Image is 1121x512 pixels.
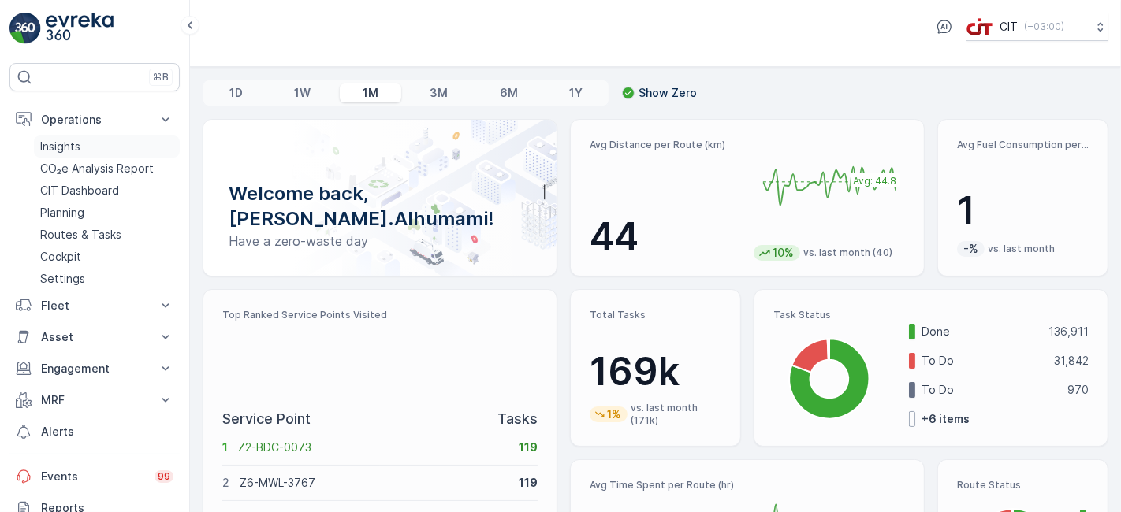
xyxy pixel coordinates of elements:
p: 1% [605,406,623,422]
p: Z6-MWL-3767 [240,475,508,491]
p: 2 [222,475,229,491]
p: Route Status [957,479,1089,492]
p: 1Y [569,85,583,101]
p: 1 [957,187,1089,235]
p: Engagement [41,361,148,377]
p: Insights [40,139,80,154]
p: MRF [41,392,148,408]
p: Asset [41,329,148,345]
p: CO₂e Analysis Report [40,161,154,176]
p: Routes & Tasks [40,227,121,243]
p: 3M [430,85,448,101]
p: Planning [40,205,84,221]
p: 1W [294,85,311,101]
p: Total Tasks [590,309,721,321]
p: 1M [363,85,378,101]
p: Show Zero [639,85,697,101]
img: cit-logo_pOk6rL0.png [966,18,993,35]
p: + 6 items [922,411,970,427]
p: 1D [229,85,243,101]
p: vs. last month [988,243,1055,255]
a: Routes & Tasks [34,224,180,246]
p: 119 [519,440,538,455]
p: -% [962,241,980,257]
p: Avg Fuel Consumption per Route (lt) [957,139,1089,151]
img: logo [9,13,41,44]
p: 136,911 [1048,324,1089,339]
button: CIT(+03:00) [966,13,1108,41]
p: 31,842 [1054,353,1089,369]
p: Avg Time Spent per Route (hr) [590,479,741,492]
p: Operations [41,112,148,128]
p: Z2-BDC-0073 [238,440,508,455]
p: Tasks [497,408,538,430]
p: vs. last month (40) [803,247,892,259]
p: Done [922,324,1038,339]
a: Alerts [9,416,180,447]
p: 44 [590,213,741,261]
p: Settings [40,271,85,287]
p: Events [41,469,145,484]
p: ⌘B [153,71,169,83]
button: Asset [9,321,180,353]
p: Fleet [41,298,148,314]
p: Welcome back, [PERSON_NAME].Alhumami! [229,181,531,232]
a: Settings [34,268,180,290]
a: Cockpit [34,246,180,268]
a: CO₂e Analysis Report [34,158,180,180]
a: Insights [34,135,180,158]
p: Top Ranked Service Points Visited [222,309,538,321]
p: 169k [590,348,721,395]
p: CIT [1000,19,1018,35]
p: 10% [771,245,795,261]
button: Fleet [9,290,180,321]
p: Avg Distance per Route (km) [590,139,741,151]
p: 1 [222,440,228,455]
p: Alerts [41,424,173,440]
a: CIT Dashboard [34,180,180,202]
a: Events99 [9,461,180,492]
a: Planning [34,202,180,224]
p: Service Point [222,408,311,430]
p: vs. last month (171k) [631,402,721,427]
p: ( +03:00 ) [1024,20,1064,33]
p: Have a zero-waste day [229,232,531,250]
img: logo_light-DOdMpM7g.png [46,13,114,44]
button: Engagement [9,353,180,384]
p: 6M [500,85,518,101]
p: To Do [922,382,1057,398]
p: To Do [922,353,1044,369]
button: MRF [9,384,180,416]
p: Task Status [773,309,1089,321]
p: Cockpit [40,249,81,265]
p: CIT Dashboard [40,183,119,198]
p: 99 [158,470,170,483]
p: 970 [1067,382,1089,398]
p: 119 [519,475,538,491]
button: Operations [9,104,180,135]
